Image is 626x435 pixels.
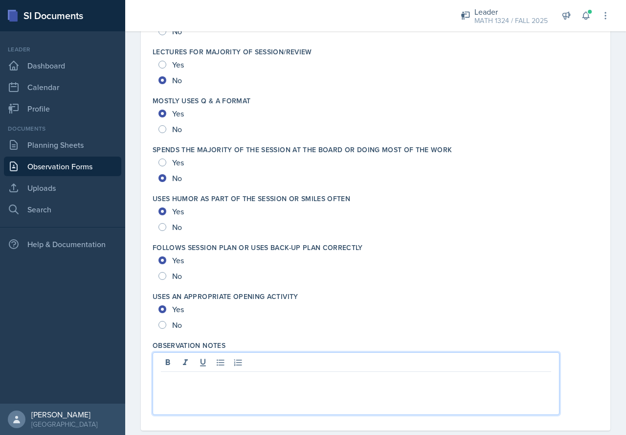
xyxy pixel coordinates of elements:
a: Planning Sheets [4,135,121,155]
label: Lectures for majority of session/review [153,47,312,57]
div: [PERSON_NAME] [31,410,97,419]
div: Leader [4,45,121,54]
label: Follows session plan or uses back-up plan correctly [153,243,363,252]
label: Uses humor as part of the session or smiles often [153,194,350,204]
span: No [172,75,182,85]
span: Yes [172,304,184,314]
span: Yes [172,206,184,216]
a: Calendar [4,77,121,97]
span: No [172,222,182,232]
a: Dashboard [4,56,121,75]
span: No [172,124,182,134]
span: No [172,271,182,281]
span: Yes [172,109,184,118]
span: Yes [172,60,184,69]
span: Yes [172,158,184,167]
span: No [172,320,182,330]
span: No [172,26,182,36]
div: [GEOGRAPHIC_DATA] [31,419,97,429]
div: Leader [474,6,548,18]
div: Documents [4,124,121,133]
label: Observation Notes [153,341,225,350]
label: Mostly uses Q & A format [153,96,250,106]
a: Search [4,200,121,219]
a: Profile [4,99,121,118]
a: Observation Forms [4,157,121,176]
div: MATH 1324 / FALL 2025 [474,16,548,26]
span: Yes [172,255,184,265]
div: Help & Documentation [4,234,121,254]
span: No [172,173,182,183]
a: Uploads [4,178,121,198]
label: Spends the majority of the session at the board or doing most of the work [153,145,452,155]
label: Uses an appropriate opening activity [153,292,298,301]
